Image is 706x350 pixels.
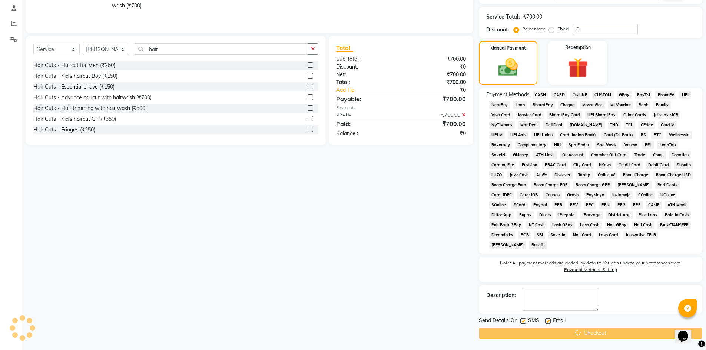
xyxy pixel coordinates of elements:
[551,141,563,149] span: Nift
[632,151,648,159] span: Trade
[608,121,621,129] span: THD
[401,71,471,79] div: ₹700.00
[669,151,691,159] span: Donation
[638,121,655,129] span: CEdge
[489,241,526,249] span: [PERSON_NAME]
[642,141,654,149] span: BFL
[515,141,548,149] span: Complimentary
[589,151,629,159] span: Chamber Gift Card
[622,141,640,149] span: Venmo
[606,211,633,219] span: District App
[537,211,553,219] span: Diners
[513,101,527,109] span: Loan
[584,201,596,209] span: PPC
[489,191,514,199] span: Card: IDFC
[489,101,510,109] span: NearBuy
[518,231,531,239] span: BOB
[534,231,545,239] span: SBI
[657,141,678,149] span: LoanTap
[653,171,693,179] span: Room Charge USD
[655,91,676,99] span: PhonePe
[492,56,524,79] img: _cash.svg
[650,151,666,159] span: Comp
[571,161,594,169] span: City Card
[578,221,602,229] span: Lash Cash
[675,320,699,343] iframe: chat widget
[331,130,401,137] div: Balance :
[522,26,546,32] label: Percentage
[596,171,618,179] span: Online W
[631,201,643,209] span: PPE
[530,101,555,109] span: BharatPay
[336,105,465,111] div: Payments
[33,83,115,91] div: Hair Cuts - Essential shave (₹150)
[489,231,516,239] span: Dreamfolks
[565,44,591,51] label: Redemption
[580,211,603,219] span: iPackage
[486,91,530,99] span: Payment Methods
[592,91,614,99] span: CUSTOM
[601,131,636,139] span: Card (DL Bank)
[489,181,528,189] span: Room Charge Euro
[490,45,526,51] label: Manual Payment
[657,221,691,229] span: BANKTANSFER
[489,211,514,219] span: Dittor App
[665,201,689,209] span: ATH Movil
[585,111,618,119] span: UPI BharatPay
[543,191,562,199] span: Coupon
[33,94,152,101] div: Hair Cuts - Advance haircut with hairwash (₹700)
[489,111,513,119] span: Visa Card
[531,131,555,139] span: UPI Union
[489,121,515,129] span: MyT Money
[516,111,544,119] span: Master Card
[331,79,401,86] div: Total:
[658,121,677,129] span: Card M
[570,91,589,99] span: ONLINE
[533,151,557,159] span: ATH Movil
[565,191,581,199] span: Gcash
[486,13,520,21] div: Service Total:
[632,221,655,229] span: Nail Cash
[662,211,691,219] span: Paid in Cash
[517,211,534,219] span: Rupay
[489,161,517,169] span: Card on File
[621,111,649,119] span: Other Cards
[599,201,612,209] span: PPN
[615,181,652,189] span: [PERSON_NAME]
[620,171,650,179] span: Room Charge
[331,94,401,103] div: Payable:
[413,86,471,94] div: ₹0
[331,55,401,63] div: Sub Total:
[33,72,117,80] div: Hair Cuts - Kid's haircut Boy (₹150)
[486,260,695,276] label: Note: All payment methods are added, by default. You can update your preferences from
[486,291,516,299] div: Description:
[331,119,401,128] div: Paid:
[610,191,633,199] span: Instamojo
[550,221,575,229] span: Lash GPay
[33,115,116,123] div: Hair Cuts - Kid's haircut Girl (₹350)
[584,191,607,199] span: PayMaya
[401,119,471,128] div: ₹700.00
[507,171,531,179] span: Jazz Cash
[658,191,677,199] span: UOnline
[653,101,671,109] span: Family
[543,121,564,129] span: DefiDeal
[401,79,471,86] div: ₹700.00
[595,141,619,149] span: Spa Week
[401,94,471,103] div: ₹700.00
[576,171,593,179] span: Tabby
[553,317,566,326] span: Email
[489,141,513,149] span: Razorpay
[531,181,570,189] span: Room Charge EGP
[523,13,542,21] div: ₹700.00
[655,181,680,189] span: Bad Debts
[646,161,671,169] span: Debit Card
[486,26,509,34] div: Discount:
[547,111,582,119] span: BharatPay Card
[489,221,524,229] span: Pnb Bank GPay
[674,161,693,169] span: Shoutlo
[508,131,528,139] span: UPI Axis
[331,111,401,119] div: ONLINE
[652,111,681,119] span: Juice by MCB
[556,211,577,219] span: iPrepaid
